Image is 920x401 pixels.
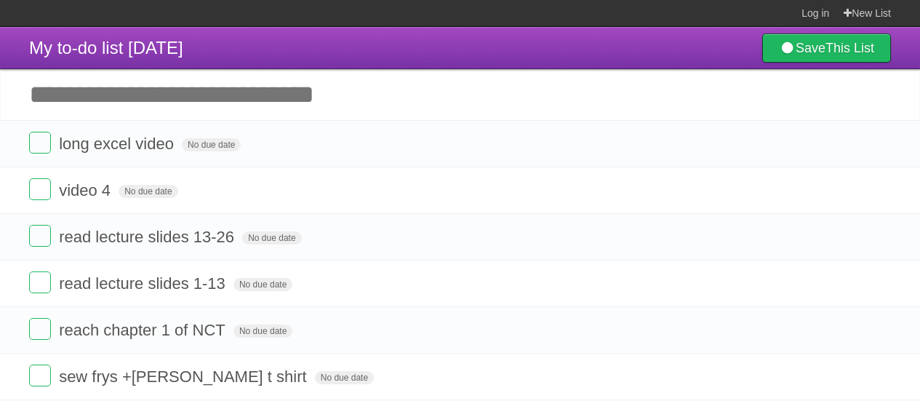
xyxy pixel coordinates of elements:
[233,325,292,338] span: No due date
[29,271,51,293] label: Done
[233,278,292,291] span: No due date
[29,225,51,247] label: Done
[762,33,891,63] a: SaveThis List
[29,318,51,340] label: Done
[59,274,229,293] span: read lecture slides 1-13
[182,138,241,151] span: No due date
[29,132,51,154] label: Done
[59,181,114,199] span: video 4
[315,371,374,384] span: No due date
[29,38,183,57] span: My to-do list [DATE]
[29,365,51,386] label: Done
[29,178,51,200] label: Done
[59,368,310,386] span: sew frys +[PERSON_NAME] t shirt
[59,321,229,339] span: reach chapter 1 of NCT
[59,135,177,153] span: long excel video
[59,228,238,246] span: read lecture slides 13-26
[242,231,301,245] span: No due date
[119,185,177,198] span: No due date
[825,41,874,55] b: This List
